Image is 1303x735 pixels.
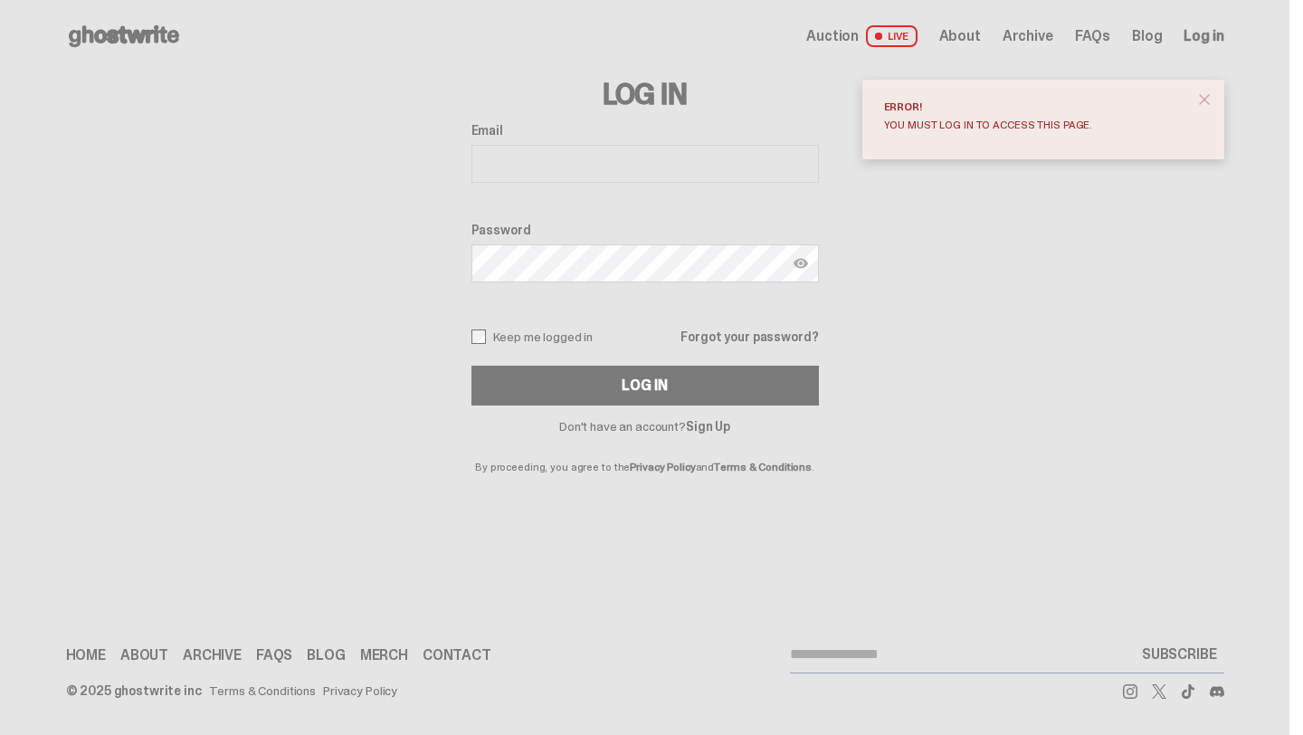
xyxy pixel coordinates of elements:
a: Terms & Conditions [714,460,812,474]
a: About [939,29,981,43]
h3: Log In [471,80,819,109]
div: You must log in to access this page. [884,119,1188,130]
a: Blog [1132,29,1162,43]
a: Privacy Policy [323,684,397,697]
button: SUBSCRIBE [1135,636,1224,673]
span: LIVE [866,25,918,47]
a: Merch [360,648,408,663]
a: Home [66,648,106,663]
button: close [1188,83,1221,116]
label: Email [471,123,819,138]
a: About [120,648,168,663]
a: Archive [183,648,242,663]
a: Forgot your password? [680,330,818,343]
div: Error! [884,101,1188,112]
a: Auction LIVE [806,25,917,47]
a: FAQs [1075,29,1110,43]
a: FAQs [256,648,292,663]
img: Show password [794,256,808,271]
label: Keep me logged in [471,329,594,344]
a: Sign Up [686,418,730,434]
input: Keep me logged in [471,329,486,344]
a: Contact [423,648,491,663]
button: Log In [471,366,819,406]
a: Archive [1003,29,1053,43]
a: Terms & Conditions [209,684,316,697]
span: Auction [806,29,859,43]
div: © 2025 ghostwrite inc [66,684,202,697]
a: Log in [1184,29,1223,43]
label: Password [471,223,819,237]
p: By proceeding, you agree to the and . [471,433,819,472]
div: Log In [622,378,667,393]
p: Don't have an account? [471,420,819,433]
a: Blog [307,648,345,663]
a: Privacy Policy [630,460,695,474]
